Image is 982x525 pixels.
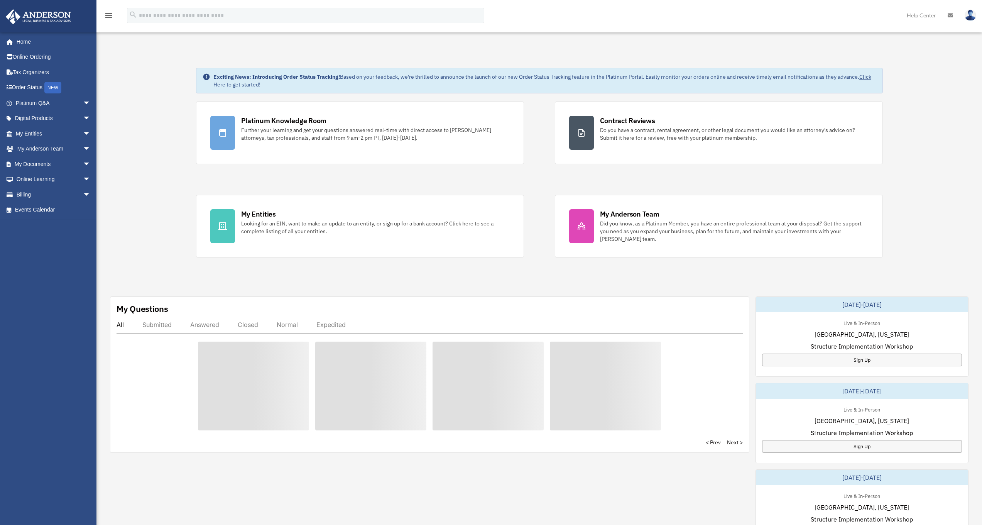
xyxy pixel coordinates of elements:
[5,187,102,202] a: Billingarrow_drop_down
[555,102,883,164] a: Contract Reviews Do you have a contract, rental agreement, or other legal document you would like...
[811,342,913,351] span: Structure Implementation Workshop
[117,303,168,315] div: My Questions
[756,297,968,312] div: [DATE]-[DATE]
[241,220,510,235] div: Looking for an EIN, want to make an update to an entity, or sign up for a bank account? Click her...
[837,318,886,327] div: Live & In-Person
[142,321,172,329] div: Submitted
[837,405,886,413] div: Live & In-Person
[190,321,219,329] div: Answered
[44,82,61,93] div: NEW
[756,383,968,399] div: [DATE]-[DATE]
[5,95,102,111] a: Platinum Q&Aarrow_drop_down
[811,428,913,437] span: Structure Implementation Workshop
[815,330,909,339] span: [GEOGRAPHIC_DATA], [US_STATE]
[83,187,98,203] span: arrow_drop_down
[762,440,962,453] a: Sign Up
[83,126,98,142] span: arrow_drop_down
[83,141,98,157] span: arrow_drop_down
[815,503,909,512] span: [GEOGRAPHIC_DATA], [US_STATE]
[3,9,73,24] img: Anderson Advisors Platinum Portal
[706,439,721,446] a: < Prev
[213,73,871,88] a: Click Here to get started!
[756,470,968,485] div: [DATE]-[DATE]
[555,195,883,257] a: My Anderson Team Did you know, as a Platinum Member, you have an entire professional team at your...
[241,116,327,125] div: Platinum Knowledge Room
[277,321,298,329] div: Normal
[815,416,909,425] span: [GEOGRAPHIC_DATA], [US_STATE]
[5,172,102,187] a: Online Learningarrow_drop_down
[5,34,98,49] a: Home
[241,209,276,219] div: My Entities
[316,321,346,329] div: Expedited
[5,111,102,126] a: Digital Productsarrow_drop_down
[762,354,962,366] a: Sign Up
[213,73,340,80] strong: Exciting News: Introducing Order Status Tracking!
[196,195,524,257] a: My Entities Looking for an EIN, want to make an update to an entity, or sign up for a bank accoun...
[965,10,976,21] img: User Pic
[117,321,124,329] div: All
[83,95,98,111] span: arrow_drop_down
[83,172,98,188] span: arrow_drop_down
[5,80,102,96] a: Order StatusNEW
[83,111,98,127] span: arrow_drop_down
[727,439,743,446] a: Next >
[83,156,98,172] span: arrow_drop_down
[600,220,869,243] div: Did you know, as a Platinum Member, you have an entire professional team at your disposal? Get th...
[5,126,102,141] a: My Entitiesarrow_drop_down
[600,116,655,125] div: Contract Reviews
[5,49,102,65] a: Online Ordering
[104,11,113,20] i: menu
[238,321,258,329] div: Closed
[837,491,886,500] div: Live & In-Person
[600,126,869,142] div: Do you have a contract, rental agreement, or other legal document you would like an attorney's ad...
[5,202,102,218] a: Events Calendar
[5,141,102,157] a: My Anderson Teamarrow_drop_down
[241,126,510,142] div: Further your learning and get your questions answered real-time with direct access to [PERSON_NAM...
[104,14,113,20] a: menu
[213,73,876,88] div: Based on your feedback, we're thrilled to announce the launch of our new Order Status Tracking fe...
[600,209,659,219] div: My Anderson Team
[196,102,524,164] a: Platinum Knowledge Room Further your learning and get your questions answered real-time with dire...
[129,10,137,19] i: search
[5,64,102,80] a: Tax Organizers
[5,156,102,172] a: My Documentsarrow_drop_down
[811,515,913,524] span: Structure Implementation Workshop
